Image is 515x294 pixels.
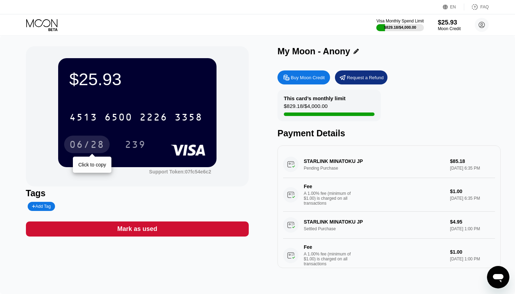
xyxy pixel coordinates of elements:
[450,196,495,201] div: [DATE] 6:35 PM
[304,191,356,206] div: A 1.00% fee (minimum of $1.00) is charged on all transactions
[69,69,205,89] div: $25.93
[28,202,55,211] div: Add Tag
[284,103,328,112] div: $829.18 / $4,000.00
[26,221,249,237] div: Mark as used
[277,128,501,138] div: Payment Details
[450,189,495,194] div: $1.00
[464,4,489,11] div: FAQ
[438,19,461,31] div: $25.93Moon Credit
[26,188,249,198] div: Tags
[450,257,495,261] div: [DATE] 1:00 PM
[125,140,146,151] div: 239
[450,249,495,255] div: $1.00
[69,140,104,151] div: 06/28
[376,19,424,23] div: Visa Monthly Spend Limit
[277,70,330,84] div: Buy Moon Credit
[139,112,167,124] div: 2226
[104,112,132,124] div: 6500
[284,95,345,101] div: This card’s monthly limit
[69,112,97,124] div: 4513
[283,178,495,212] div: FeeA 1.00% fee (minimum of $1.00) is charged on all transactions$1.00[DATE] 6:35 PM
[78,162,106,167] div: Click to copy
[443,4,464,11] div: EN
[480,5,489,9] div: FAQ
[335,70,387,84] div: Request a Refund
[347,75,384,81] div: Request a Refund
[174,112,202,124] div: 3358
[384,25,416,29] div: $829.18 / $4,000.00
[277,46,350,56] div: My Moon - Anony
[487,266,509,288] iframe: Button to launch messaging window
[119,136,151,153] div: 239
[304,252,356,266] div: A 1.00% fee (minimum of $1.00) is charged on all transactions
[450,5,456,9] div: EN
[304,184,353,189] div: Fee
[149,169,211,175] div: Support Token: 07fc54e6c2
[438,19,461,26] div: $25.93
[149,169,211,175] div: Support Token:07fc54e6c2
[283,239,495,272] div: FeeA 1.00% fee (minimum of $1.00) is charged on all transactions$1.00[DATE] 1:00 PM
[117,225,157,233] div: Mark as used
[304,244,353,250] div: Fee
[291,75,325,81] div: Buy Moon Credit
[32,204,51,209] div: Add Tag
[65,108,207,126] div: 4513650022263358
[64,136,110,153] div: 06/28
[376,19,424,31] div: Visa Monthly Spend Limit$829.18/$4,000.00
[438,26,461,31] div: Moon Credit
